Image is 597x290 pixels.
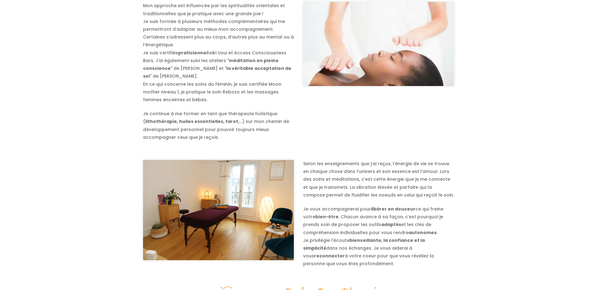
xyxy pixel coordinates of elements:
[145,118,239,125] span: lithothérapie, huiles essentielles, tarot,
[303,2,454,86] img: soin reiki cabinet Paris
[303,160,454,199] p: Selon les enseignements que j’ai reçus, l’énergie de vie se trouve en chaque chose dans l’univers...
[315,214,339,220] span: bien-être
[371,206,415,212] span: libérer en douceur
[143,160,294,260] img: cabinet de therapeutes paris 75
[178,50,206,56] span: praticienne
[409,229,437,236] span: autonomes
[143,2,294,104] p: Mon approche est influencée par les spiritualités orientales et traditionnelles que je pratique a...
[143,110,294,141] p: Je continue à me former en tant que thérapeute holistique ( ...) sur mon chemin de développement ...
[314,253,345,259] span: reconnecter
[381,221,401,228] span: adaptés
[303,205,454,268] p: Je vous accompagnerai pour ce qui freine votre . Chacun avance à sa façon, c’est pourquoi je pren...
[303,237,425,251] span: bienveillante, la confiance et la simplicité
